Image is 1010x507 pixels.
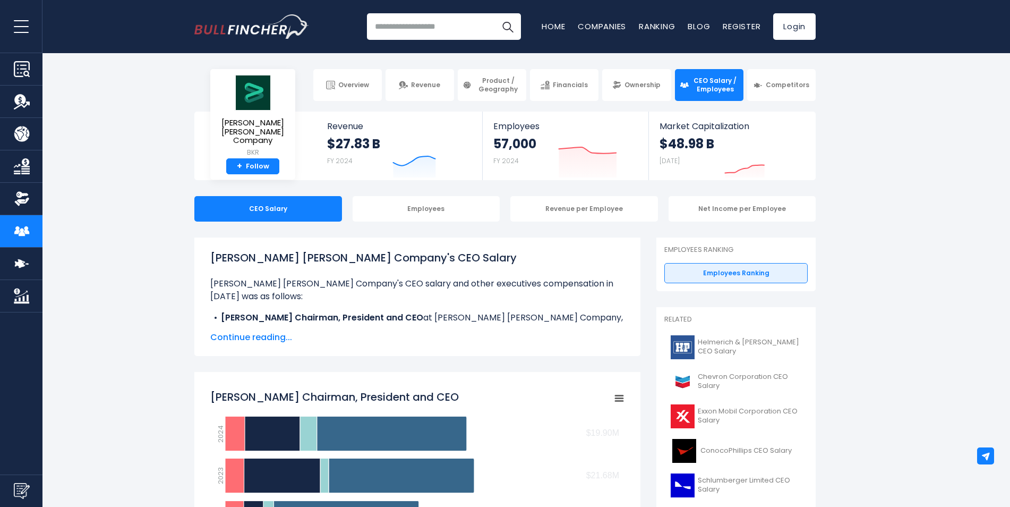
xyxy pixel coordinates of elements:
[669,196,816,222] div: Net Income per Employee
[483,112,648,180] a: Employees 57,000 FY 2024
[664,471,808,500] a: Schlumberger Limited CEO Salary
[210,390,459,404] tspan: [PERSON_NAME] Chairman, President and CEO
[698,338,801,356] span: Helmerich & [PERSON_NAME] CEO Salary
[226,158,279,175] a: +Follow
[766,81,809,89] span: Competitors
[664,246,808,255] p: Employees Ranking
[698,476,801,494] span: Schlumberger Limited CEO Salary
[218,74,287,158] a: [PERSON_NAME] [PERSON_NAME] Company BKR
[553,81,588,89] span: Financials
[210,250,624,266] h1: [PERSON_NAME] [PERSON_NAME] Company's CEO Salary
[664,263,808,283] a: Employees Ranking
[664,333,808,362] a: Helmerich & [PERSON_NAME] CEO Salary
[698,373,801,391] span: Chevron Corporation CEO Salary
[216,467,226,484] text: 2023
[327,156,353,165] small: FY 2024
[210,331,624,344] span: Continue reading...
[602,69,671,101] a: Ownership
[194,196,342,222] div: CEO Salary
[386,69,454,101] a: Revenue
[458,69,526,101] a: Product / Geography
[194,14,309,39] a: Go to homepage
[698,407,801,425] span: Exxon Mobil Corporation CEO Salary
[660,121,804,131] span: Market Capitalization
[216,425,226,443] text: 2024
[210,311,624,337] li: at [PERSON_NAME] [PERSON_NAME] Company, received a total compensation of $19.90 M in [DATE].
[688,21,710,32] a: Blog
[14,191,30,207] img: Ownership
[475,77,521,93] span: Product / Geography
[411,81,440,89] span: Revenue
[210,277,624,303] p: [PERSON_NAME] [PERSON_NAME] Company's CEO salary and other executives compensation in [DATE] was ...
[671,335,695,359] img: HP logo
[338,81,369,89] span: Overview
[700,446,792,455] span: ConocoPhillips CEO Salary
[649,112,815,180] a: Market Capitalization $48.98 B [DATE]
[578,21,626,32] a: Companies
[194,14,309,39] img: Bullfincher logo
[671,370,695,394] img: CVX logo
[664,315,808,324] p: Related
[664,436,808,466] a: ConocoPhillips CEO Salary
[675,69,743,101] a: CEO Salary / Employees
[353,196,500,222] div: Employees
[723,21,760,32] a: Register
[692,77,739,93] span: CEO Salary / Employees
[542,21,565,32] a: Home
[586,471,619,480] tspan: $21.68M
[219,148,287,157] small: BKR
[671,439,697,463] img: COP logo
[327,121,472,131] span: Revenue
[493,156,519,165] small: FY 2024
[530,69,598,101] a: Financials
[313,69,382,101] a: Overview
[493,136,536,152] strong: 57,000
[639,21,675,32] a: Ranking
[237,162,242,171] strong: +
[493,121,637,131] span: Employees
[671,474,695,497] img: SLB logo
[660,136,714,152] strong: $48.98 B
[221,311,423,324] b: [PERSON_NAME] Chairman, President and CEO
[773,13,816,40] a: Login
[510,196,658,222] div: Revenue per Employee
[219,119,287,145] span: [PERSON_NAME] [PERSON_NAME] Company
[316,112,483,180] a: Revenue $27.83 B FY 2024
[747,69,816,101] a: Competitors
[671,404,695,428] img: XOM logo
[664,367,808,396] a: Chevron Corporation CEO Salary
[494,13,521,40] button: Search
[664,402,808,431] a: Exxon Mobil Corporation CEO Salary
[327,136,380,152] strong: $27.83 B
[660,156,680,165] small: [DATE]
[586,428,619,437] tspan: $19.90M
[624,81,661,89] span: Ownership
